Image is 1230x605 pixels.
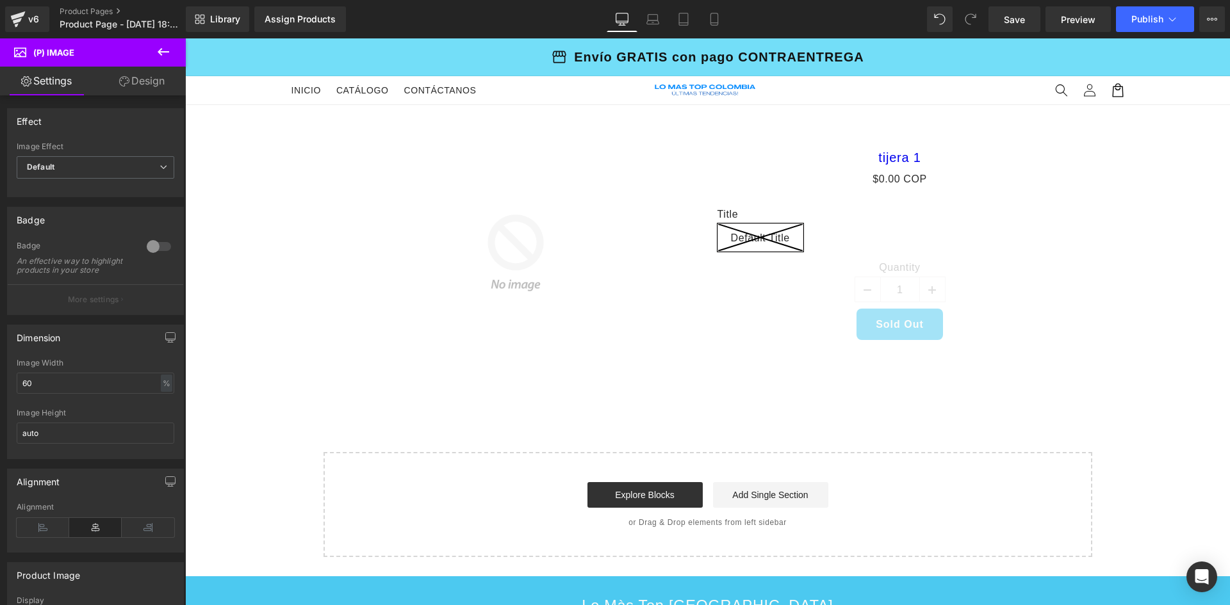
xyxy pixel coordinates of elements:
[693,111,735,127] a: tijera 1
[218,46,291,58] span: CONTÁCTANOS
[211,38,299,65] a: CONTÁCTANOS
[265,14,336,24] div: Assign Products
[1199,6,1225,32] button: More
[1186,561,1217,592] div: Open Intercom Messenger
[68,294,119,305] p: More settings
[5,6,49,32] a: v6
[637,6,668,32] a: Laptop
[389,12,678,26] strong: Envío GRATIS con pago CONTRAENTREGA
[8,284,183,314] button: More settings
[186,6,249,32] a: New Library
[607,6,637,32] a: Desktop
[668,6,699,32] a: Tablet
[17,109,42,127] div: Effect
[1045,6,1111,32] a: Preview
[862,38,890,66] summary: Búsqueda
[17,241,134,254] div: Badge
[402,444,518,469] a: Explore Blocks
[528,444,643,469] a: Add Single Section
[17,596,174,605] div: Display
[17,359,174,367] div: Image Width
[532,223,898,238] label: Quantity
[927,6,953,32] button: Undo
[17,325,61,343] div: Dimension
[366,10,382,27] span: storefront
[17,207,45,225] div: Badge
[95,67,188,95] a: Design
[469,45,571,58] img: LOMASTOPCOLOMBIA
[27,162,54,172] b: Default
[17,469,60,487] div: Alignment
[1061,13,1095,26] span: Preview
[699,6,730,32] a: Mobile
[26,11,42,28] div: v6
[221,105,440,324] img: tijera 1
[392,558,652,577] h2: Lo Màs Top [GEOGRAPHIC_DATA]
[17,503,174,512] div: Alignment
[17,373,174,394] input: auto
[671,270,758,302] button: Sold Out
[17,423,174,444] input: auto
[151,46,204,58] span: CATÁLOGO
[106,46,136,58] span: INICIO
[532,170,898,185] label: Title
[210,13,240,25] span: Library
[33,47,74,58] span: (P) Image
[17,142,174,151] div: Image Effect
[691,280,739,291] span: Sold Out
[143,38,211,65] a: CATÁLOGO
[1004,13,1025,26] span: Save
[687,132,742,150] span: $0.00 COP
[60,6,207,17] a: Product Pages
[1131,14,1163,24] span: Publish
[1116,6,1194,32] button: Publish
[17,408,174,417] div: Image Height
[161,375,172,392] div: %
[958,6,983,32] button: Redo
[159,480,887,488] p: or Drag & Drop elements from left sidebar
[17,257,132,275] div: An effective way to highlight products in your store
[99,38,143,65] a: INICIO
[17,563,80,581] div: Product Image
[60,19,183,29] span: Product Page - [DATE] 18:37:49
